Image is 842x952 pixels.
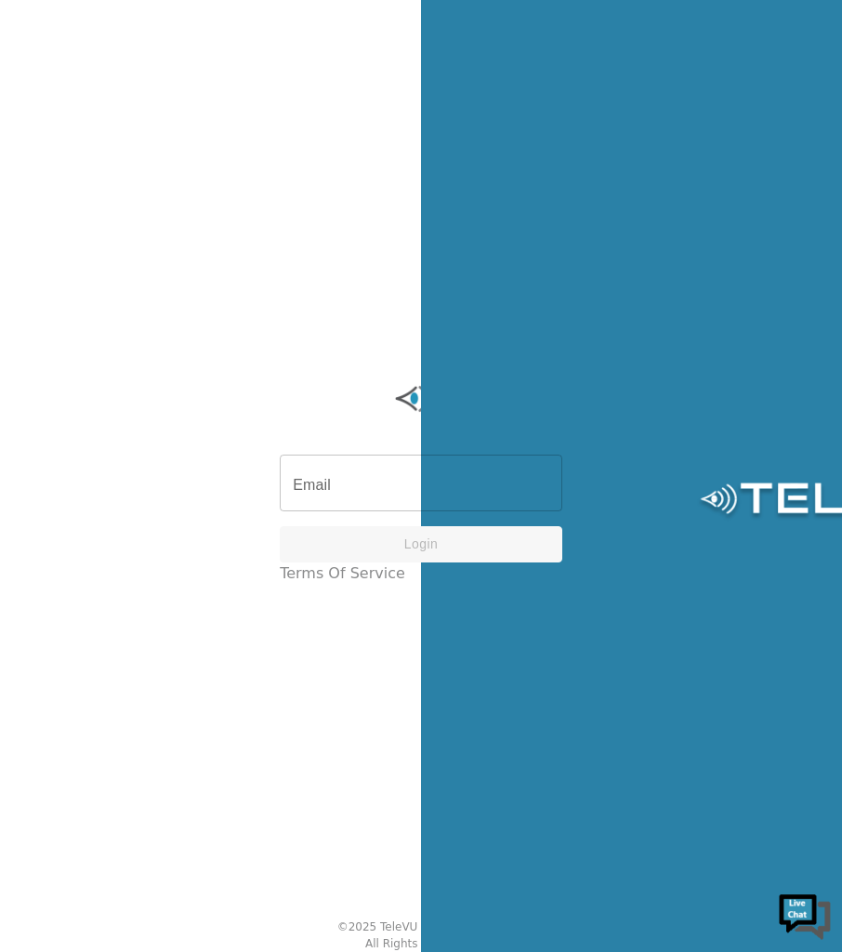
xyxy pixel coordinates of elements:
div: All Rights Reserved. [365,935,477,952]
a: Terms of Service [280,562,405,585]
img: Logo [280,371,562,427]
div: © 2025 TeleVU Innovation Ltd. [337,919,506,935]
img: Chat Widget [777,887,833,943]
